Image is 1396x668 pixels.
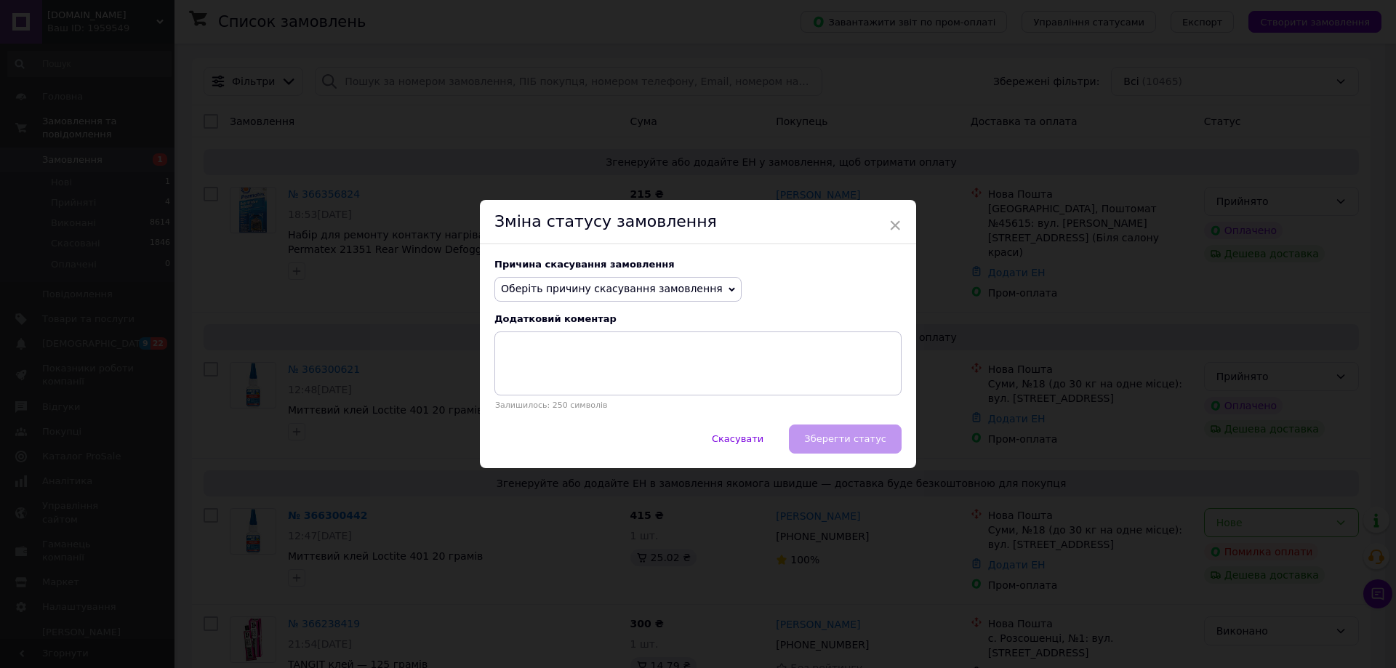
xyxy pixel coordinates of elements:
[480,200,916,244] div: Зміна статусу замовлення
[888,213,902,238] span: ×
[697,424,779,454] button: Скасувати
[501,283,723,294] span: Оберіть причину скасування замовлення
[494,313,902,324] div: Додатковий коментар
[494,401,902,410] p: Залишилось: 250 символів
[712,433,763,444] span: Скасувати
[494,259,902,270] div: Причина скасування замовлення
